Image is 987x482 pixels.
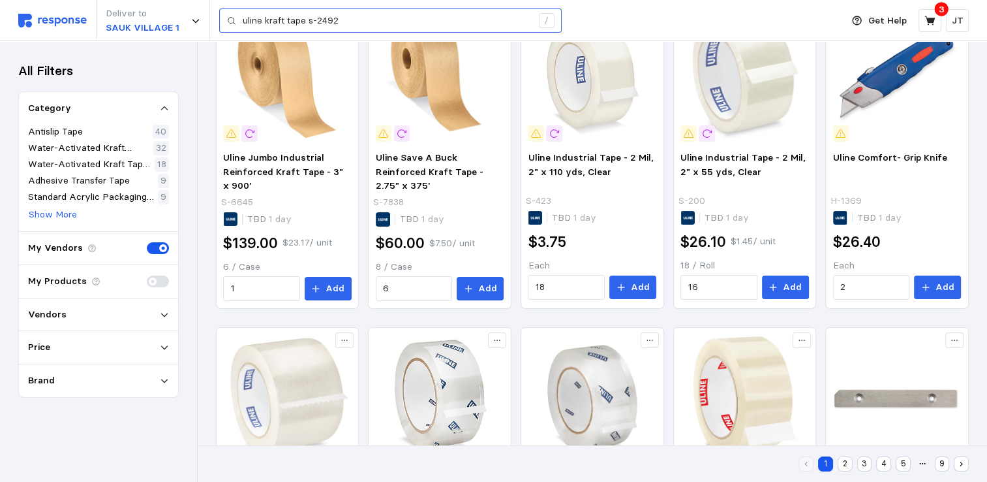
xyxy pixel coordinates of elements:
img: S-423 [528,13,656,142]
p: Get Help [868,14,907,28]
button: 5 [896,457,911,472]
p: 3 [939,2,945,16]
p: SAUK VILLAGE 1 [106,21,179,35]
img: S-6645 [223,13,352,142]
p: S-7838 [373,195,404,210]
p: Each [528,259,656,273]
h2: $26.40 [833,232,881,252]
button: 9 [935,457,950,472]
p: Add [631,280,650,295]
img: S-200 [680,13,809,142]
p: JT [952,14,964,28]
p: 18 / Roll [680,259,809,273]
p: Adhesive Transfer Tape [28,174,130,188]
p: 18 [157,157,166,172]
p: Add [783,280,802,295]
p: Vendors [28,308,67,322]
span: Uline Save A Buck Reinforced Kraft Tape - 2.75" x 375' [376,152,483,191]
h2: $3.75 [528,232,566,252]
p: Water-Activated Kraft Tape Machines [28,157,152,172]
button: JT [946,9,969,32]
p: S-423 [526,194,551,208]
button: Add [762,276,809,299]
h2: $60.00 [376,233,425,253]
h2: $26.10 [680,232,726,252]
p: Category [28,101,71,116]
span: 1 day [571,212,596,223]
img: S-3267 [680,334,809,463]
span: 1 day [419,213,444,225]
input: Search for a product name or SKU [243,9,532,33]
p: 32 [156,141,166,155]
span: 1 day [723,212,749,223]
p: 9 [160,174,166,188]
p: TBD [857,211,902,225]
button: Show More [28,207,78,223]
span: Uline Industrial Tape - 2 Mil, 2" x 55 yds, Clear [680,152,806,178]
p: Each [833,259,962,273]
button: 4 [876,457,891,472]
input: Qty [231,277,293,300]
img: S-15575 [376,334,504,463]
p: S-6645 [221,195,253,210]
input: Qty [840,276,902,299]
p: Show More [29,208,77,222]
p: $7.50 / unit [429,236,475,251]
div: / [539,13,554,29]
p: My Vendors [28,241,83,255]
p: TBD [705,211,749,225]
button: Add [609,276,656,299]
input: Qty [536,276,598,299]
p: Add [478,281,497,296]
p: $23.17 / unit [282,236,332,250]
p: TBD [247,212,292,227]
h2: $139.00 [223,233,278,253]
button: Add [457,277,504,300]
input: Qty [383,277,445,300]
p: H-1369 [830,194,862,208]
button: 3 [857,457,872,472]
span: 1 day [876,212,902,223]
p: Standard Acrylic Packaging Tapes [28,190,155,204]
p: 9 [160,190,166,204]
button: Add [305,277,352,300]
span: 1 day [266,213,292,225]
h3: All Filters [18,62,73,80]
p: S-200 [678,194,705,208]
button: Get Help [844,8,915,33]
span: Uline Comfort- Grip Knife [833,152,947,163]
img: S-7838 [376,13,504,142]
input: Qty [688,276,750,299]
img: S-445 [223,334,352,463]
img: S-16982 [528,334,656,463]
span: Uline Industrial Tape - 2 Mil, 2" x 110 yds, Clear [528,152,653,178]
img: H-1369 [833,13,962,142]
p: Add [326,281,344,296]
p: $1.45 / unit [731,234,776,249]
img: H-725-LB [833,334,962,463]
img: svg%3e [18,14,87,27]
p: Price [28,340,50,355]
p: TBD [552,211,596,225]
p: 6 / Case [223,260,352,274]
span: Uline Jumbo Industrial Reinforced Kraft Tape - 3" x 900' [223,152,343,191]
p: Water-Activated Kraft Tapes [28,141,151,155]
button: 1 [818,457,833,472]
p: 40 [155,125,166,139]
button: Add [914,276,961,299]
button: 2 [838,457,853,472]
p: My Products [28,274,87,289]
p: Antislip Tape [28,125,83,139]
p: 8 / Case [376,260,504,274]
p: Add [935,280,954,295]
p: TBD [400,212,444,227]
p: Brand [28,374,55,388]
p: Deliver to [106,7,179,21]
